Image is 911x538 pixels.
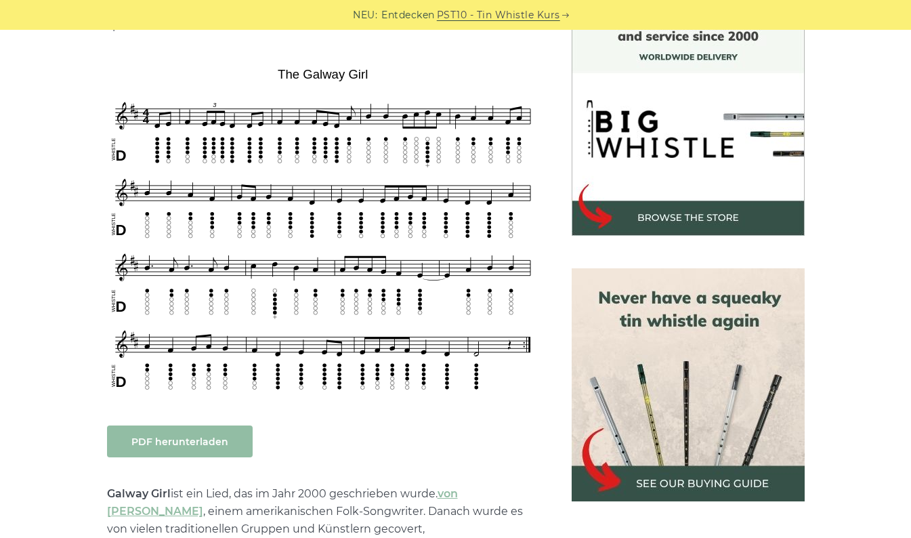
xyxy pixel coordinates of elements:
[107,487,458,518] a: von [PERSON_NAME]
[572,3,805,236] img: BigWhistle Tin Whistle Shop
[437,7,560,23] a: PST10 - Tin Whistle Kurs
[107,426,253,457] a: PDF herunterladen
[107,62,539,398] img: Das Galway Girl Tin Whistle Tab & Noten
[572,268,805,501] img: Tin Whistle Kaufberatung
[353,7,377,23] span: NEU:
[437,9,560,21] font: PST10 - Tin Whistle Kurs
[381,7,435,23] span: Entdecken
[107,487,171,500] strong: Galway Girl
